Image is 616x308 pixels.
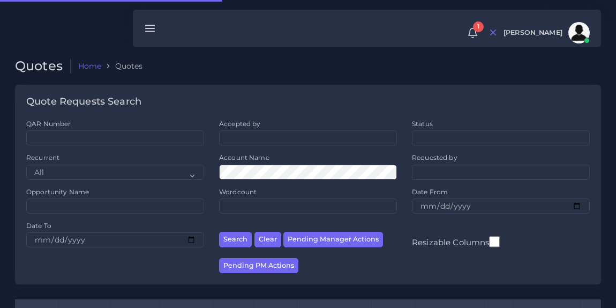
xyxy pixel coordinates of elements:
label: Wordcount [219,187,257,196]
label: Requested by [412,153,457,162]
span: [PERSON_NAME] [504,30,562,36]
button: Pending Manager Actions [283,232,383,247]
button: Search [219,232,252,247]
label: Account Name [219,153,269,162]
button: Clear [254,232,281,247]
label: Date To [26,221,51,230]
label: Opportunity Name [26,187,89,196]
img: avatar [568,22,590,43]
input: Resizable Columns [489,235,500,248]
a: [PERSON_NAME]avatar [498,22,594,43]
label: Status [412,119,433,128]
button: Pending PM Actions [219,258,298,274]
label: Recurrent [26,153,59,162]
a: Home [78,61,102,71]
label: QAR Number [26,119,71,128]
span: 1 [473,21,484,32]
label: Accepted by [219,119,261,128]
label: Date From [412,187,448,196]
label: Resizable Columns [412,235,500,248]
a: 1 [463,27,482,39]
h2: Quotes [15,58,71,74]
li: Quotes [101,61,142,71]
h4: Quote Requests Search [26,96,141,108]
